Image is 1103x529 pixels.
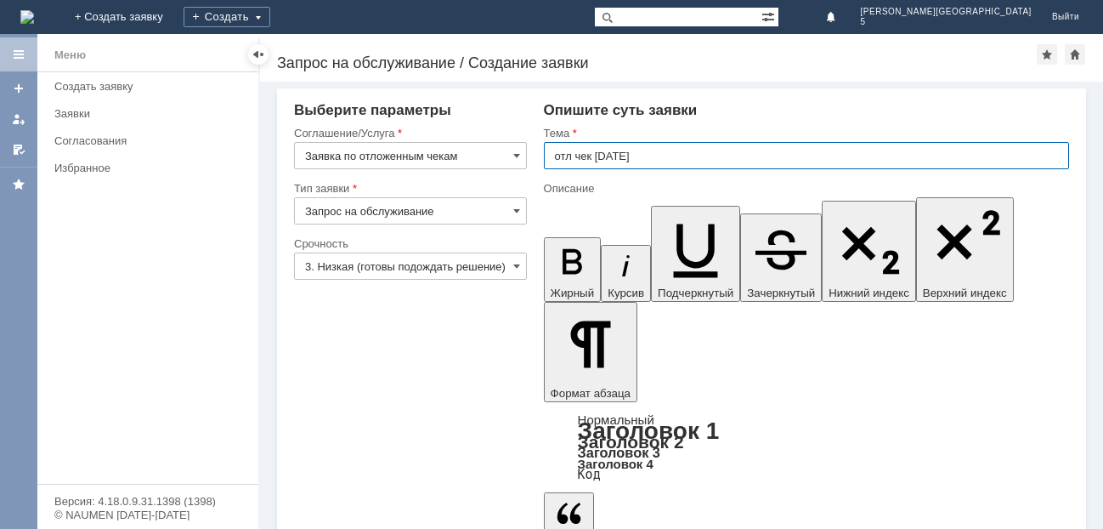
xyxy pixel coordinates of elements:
[20,10,34,24] a: Перейти на домашнюю страницу
[761,8,778,24] span: Расширенный поиск
[578,432,684,452] a: Заголовок 2
[861,7,1032,17] span: [PERSON_NAME][GEOGRAPHIC_DATA]
[578,457,653,471] a: Заголовок 4
[248,44,269,65] div: Скрыть меню
[544,302,637,402] button: Формат абзаца
[294,102,451,118] span: Выберите параметры
[747,287,815,299] span: Зачеркнутый
[5,75,32,102] a: Создать заявку
[48,100,255,127] a: Заявки
[544,128,1066,139] div: Тема
[54,80,248,93] div: Создать заявку
[48,128,255,154] a: Согласования
[578,412,654,427] a: Нормальный
[578,445,660,460] a: Заголовок 3
[54,162,229,174] div: Избранное
[277,54,1037,71] div: Запрос на обслуживание / Создание заявки
[184,7,270,27] div: Создать
[544,414,1069,481] div: Формат абзаца
[5,105,32,133] a: Мои заявки
[294,128,523,139] div: Соглашение/Услуга
[1065,44,1085,65] div: Сделать домашней страницей
[923,287,1007,299] span: Верхний индекс
[54,45,86,65] div: Меню
[294,183,523,194] div: Тип заявки
[916,197,1014,302] button: Верхний индекс
[861,17,1032,27] span: 5
[740,213,822,302] button: Зачеркнутый
[1037,44,1057,65] div: Добавить в избранное
[20,10,34,24] img: logo
[54,509,241,520] div: © NAUMEN [DATE]-[DATE]
[658,287,733,299] span: Подчеркнутый
[544,237,602,302] button: Жирный
[48,73,255,100] a: Создать заявку
[651,206,740,302] button: Подчеркнутый
[822,201,916,302] button: Нижний индекс
[5,136,32,163] a: Мои согласования
[54,107,248,120] div: Заявки
[578,418,720,444] a: Заголовок 1
[544,102,698,118] span: Опишите суть заявки
[551,287,595,299] span: Жирный
[578,467,601,482] a: Код
[551,387,631,400] span: Формат абзаца
[294,238,523,249] div: Срочность
[54,496,241,507] div: Версия: 4.18.0.9.31.1398 (1398)
[601,245,651,302] button: Курсив
[829,287,909,299] span: Нижний индекс
[608,287,644,299] span: Курсив
[544,183,1066,194] div: Описание
[54,134,248,147] div: Согласования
